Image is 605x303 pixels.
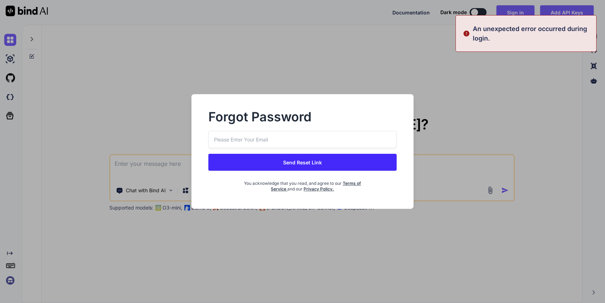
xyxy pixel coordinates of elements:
img: alert [463,24,470,43]
p: An unexpected error occurred during login. [473,24,592,43]
button: Send Reset Link [208,154,396,171]
input: Please Enter Your Email [208,131,396,148]
div: You acknowledge that you read, and agree to our and our [240,176,365,192]
a: Privacy Policy. [304,186,334,192]
a: Terms of Service [271,181,361,192]
h2: Forgot Password [208,111,396,122]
